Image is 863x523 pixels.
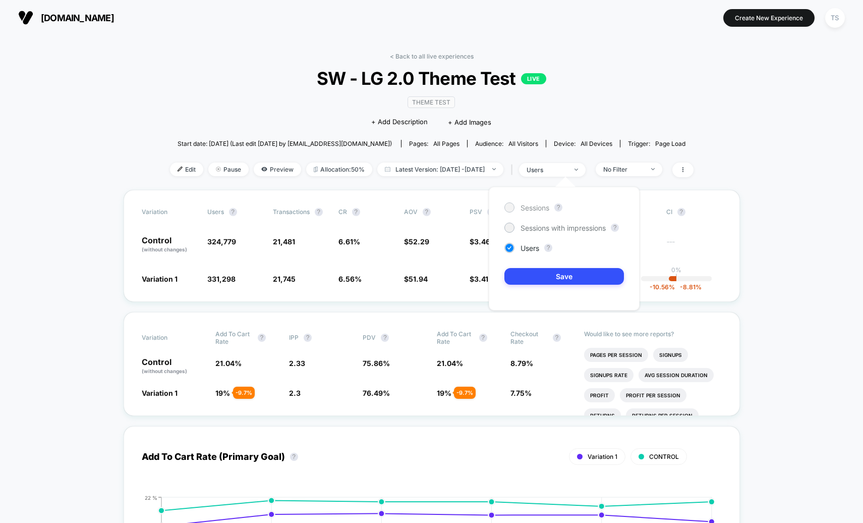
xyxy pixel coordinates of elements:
div: - 9.7 % [454,387,476,399]
span: 6.56 % [338,275,362,283]
span: 19 % [215,389,230,397]
button: ? [544,244,552,252]
li: Signups [653,348,688,362]
span: Device: [546,140,620,147]
li: Profit Per Session [620,388,686,402]
button: ? [677,208,685,216]
span: Latest Version: [DATE] - [DATE] [377,163,503,176]
button: ? [381,334,389,342]
span: Sessions with impressions [521,224,606,232]
button: ? [290,453,298,461]
span: Pause [208,163,249,176]
span: [DOMAIN_NAME] [41,13,114,23]
span: IPP [289,334,299,341]
p: Control [142,236,197,253]
button: ? [553,334,561,342]
span: CR [338,208,347,216]
tspan: 22 % [145,494,157,500]
span: $ [404,275,428,283]
div: users [527,166,567,174]
span: PDV [363,334,376,341]
span: -8.81 % [675,283,702,291]
span: 21.04 % [215,359,242,368]
span: Add To Cart Rate [437,330,474,345]
button: Create New Experience [723,9,815,27]
span: all pages [433,140,459,147]
span: CI [666,208,722,216]
span: Sessions [521,203,549,212]
span: Users [521,244,539,252]
span: Start date: [DATE] (Last edit [DATE] by [EMAIL_ADDRESS][DOMAIN_NAME]) [178,140,392,147]
li: Avg Session Duration [639,368,714,382]
span: 21,481 [273,237,295,246]
img: edit [178,167,183,172]
p: Control [142,358,205,375]
span: -10.56 % [650,283,675,291]
p: LIVE [521,73,546,84]
span: 324,779 [207,237,236,246]
li: Pages Per Session [584,348,648,362]
span: 52.29 [409,237,429,246]
span: Add To Cart Rate [215,330,253,345]
span: Transactions [273,208,310,216]
p: Would like to see more reports? [584,330,722,338]
span: all devices [581,140,612,147]
span: Page Load [655,140,685,147]
div: TS [825,8,845,28]
span: 3.41 [474,275,488,283]
button: TS [822,8,848,28]
button: ? [611,224,619,232]
span: 3.46 [474,237,490,246]
span: 21.04 % [437,359,463,368]
span: 331,298 [207,275,236,283]
span: Variation [142,208,197,216]
span: 8.79 % [510,359,533,368]
button: ? [423,208,431,216]
img: end [651,168,655,170]
img: end [574,169,578,171]
span: Variation 1 [142,389,178,397]
span: users [207,208,224,216]
span: PSV [470,208,482,216]
button: ? [479,334,487,342]
div: No Filter [603,166,644,173]
span: --- [666,239,722,253]
img: Visually logo [18,10,33,25]
span: AOV [404,208,418,216]
p: | [675,274,677,281]
div: Audience: [475,140,538,147]
img: calendar [385,167,390,172]
span: Variation 1 [142,275,178,283]
img: rebalance [314,167,318,172]
span: 21,745 [273,275,296,283]
span: 2.33 [289,359,305,368]
span: Theme Test [408,96,455,108]
span: Edit [170,163,203,176]
button: ? [258,334,266,342]
span: $ [404,237,429,246]
span: All Visitors [508,140,538,147]
span: SW - LG 2.0 Theme Test [196,68,667,89]
button: ? [554,203,562,212]
button: [DOMAIN_NAME] [15,10,117,26]
div: - 9.7 % [233,387,255,399]
img: end [492,168,496,170]
li: Signups Rate [584,368,634,382]
li: Returns Per Session [626,408,699,423]
img: end [216,167,221,172]
button: ? [229,208,237,216]
span: Variation [142,330,197,345]
span: + Add Images [448,118,491,126]
span: 19 % [437,389,451,397]
div: Trigger: [628,140,685,147]
button: ? [352,208,360,216]
span: | [508,163,519,177]
span: 51.94 [409,275,428,283]
button: Save [504,268,624,285]
span: 75.86 % [363,359,390,368]
span: CONTROL [649,453,679,460]
span: (without changes) [142,368,187,374]
span: 76.49 % [363,389,390,397]
p: 0% [671,266,681,274]
span: + Add Description [371,117,428,127]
